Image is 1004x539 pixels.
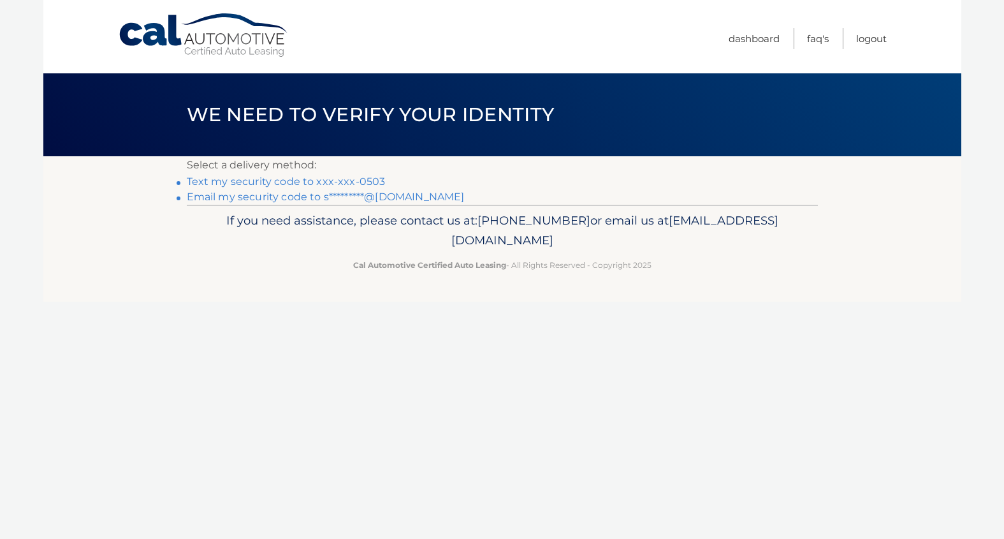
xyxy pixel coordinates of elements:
[195,258,810,272] p: - All Rights Reserved - Copyright 2025
[187,156,818,174] p: Select a delivery method:
[187,175,386,188] a: Text my security code to xxx-xxx-0503
[353,260,506,270] strong: Cal Automotive Certified Auto Leasing
[187,103,555,126] span: We need to verify your identity
[807,28,829,49] a: FAQ's
[856,28,887,49] a: Logout
[118,13,290,58] a: Cal Automotive
[477,213,590,228] span: [PHONE_NUMBER]
[187,191,465,203] a: Email my security code to s*********@[DOMAIN_NAME]
[729,28,780,49] a: Dashboard
[195,210,810,251] p: If you need assistance, please contact us at: or email us at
